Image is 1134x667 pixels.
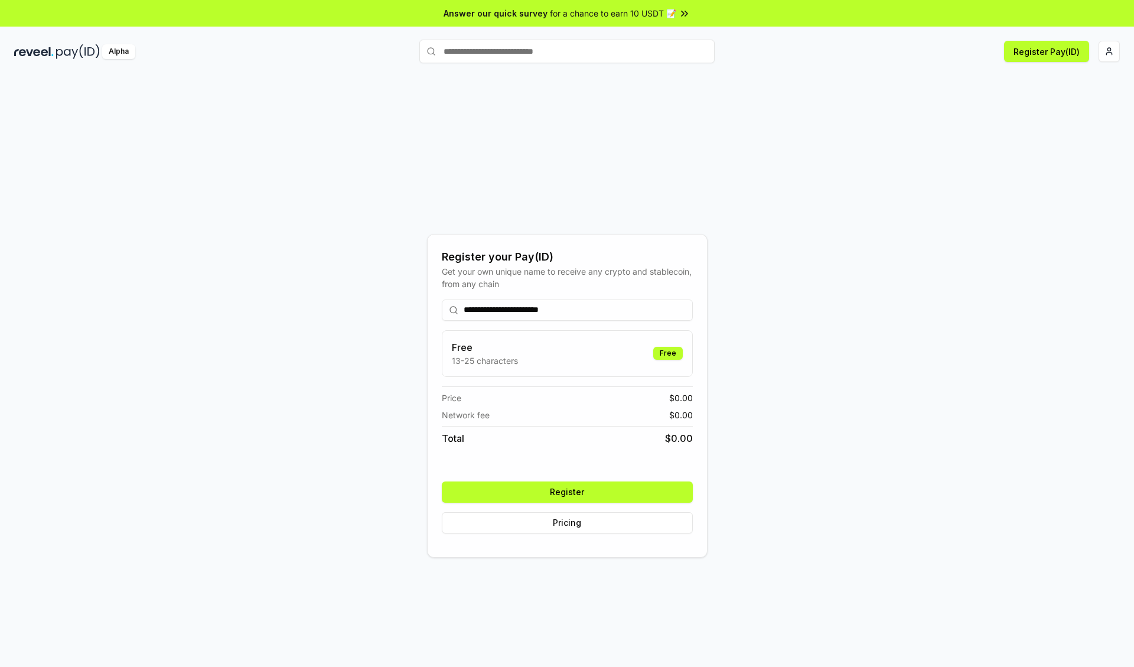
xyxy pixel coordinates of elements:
[442,249,693,265] div: Register your Pay(ID)
[56,44,100,59] img: pay_id
[442,409,490,421] span: Network fee
[665,431,693,445] span: $ 0.00
[444,7,548,19] span: Answer our quick survey
[442,481,693,503] button: Register
[669,409,693,421] span: $ 0.00
[653,347,683,360] div: Free
[102,44,135,59] div: Alpha
[1004,41,1089,62] button: Register Pay(ID)
[442,431,464,445] span: Total
[442,512,693,533] button: Pricing
[452,354,518,367] p: 13-25 characters
[452,340,518,354] h3: Free
[442,265,693,290] div: Get your own unique name to receive any crypto and stablecoin, from any chain
[550,7,676,19] span: for a chance to earn 10 USDT 📝
[14,44,54,59] img: reveel_dark
[442,392,461,404] span: Price
[669,392,693,404] span: $ 0.00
